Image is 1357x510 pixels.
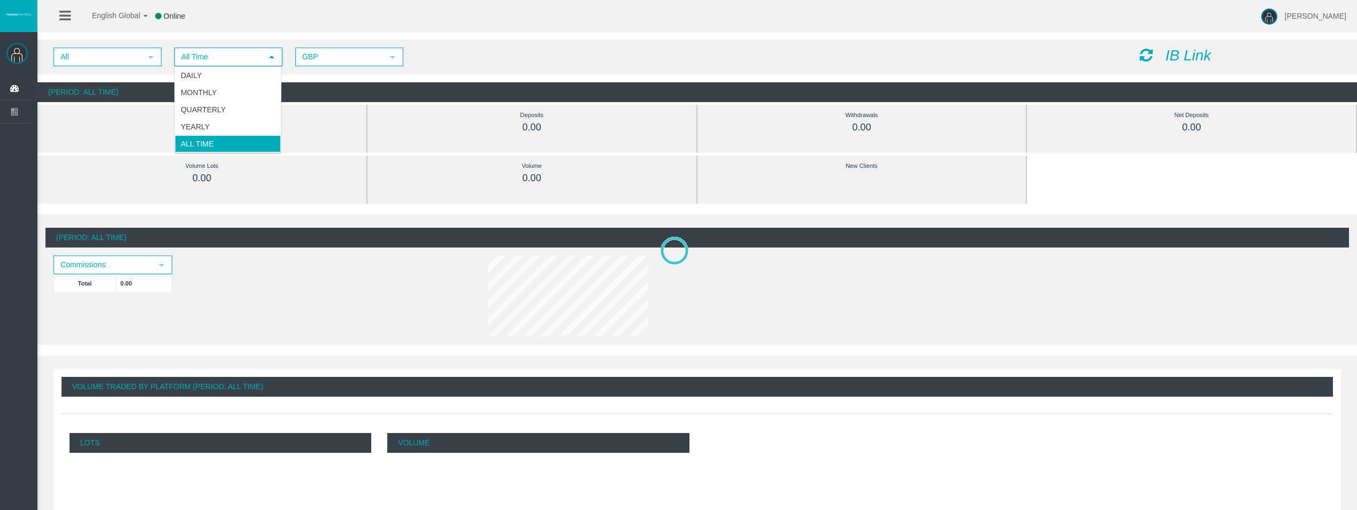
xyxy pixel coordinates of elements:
[387,433,689,453] p: Volume
[1051,121,1332,134] div: 0.00
[62,109,342,121] div: Commissions
[1166,47,1212,64] i: IB Link
[62,160,342,172] div: Volume Lots
[147,53,155,61] span: select
[175,101,281,118] li: Quarterly
[175,84,281,101] li: Monthly
[392,109,672,121] div: Deposits
[296,49,383,65] span: GBP
[157,261,166,269] span: select
[62,121,342,134] div: 0.00
[55,257,152,273] span: Commissions
[722,109,1002,121] div: Withdrawals
[392,160,672,172] div: Volume
[267,53,276,61] span: select
[392,121,672,134] div: 0.00
[62,377,1333,397] div: Volume Traded By Platform (Period: All Time)
[116,274,172,292] td: 0.00
[62,172,342,184] div: 0.00
[1285,12,1346,20] span: [PERSON_NAME]
[164,12,185,20] span: Online
[175,118,281,135] li: Yearly
[37,82,1357,102] div: (Period: All Time)
[175,49,262,65] span: All Time
[45,228,1349,248] div: (Period: All Time)
[1261,9,1277,25] img: user-image
[392,172,672,184] div: 0.00
[722,160,1002,172] div: New Clients
[175,67,281,84] li: Daily
[55,49,141,65] span: All
[175,135,281,152] li: All Time
[70,433,371,453] p: Lots
[1140,48,1153,63] i: Reload Dashboard
[54,274,116,292] td: Total
[722,121,1002,134] div: 0.00
[78,11,140,20] span: English Global
[388,53,397,61] span: select
[5,12,32,17] img: logo.svg
[1051,109,1332,121] div: Net Deposits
